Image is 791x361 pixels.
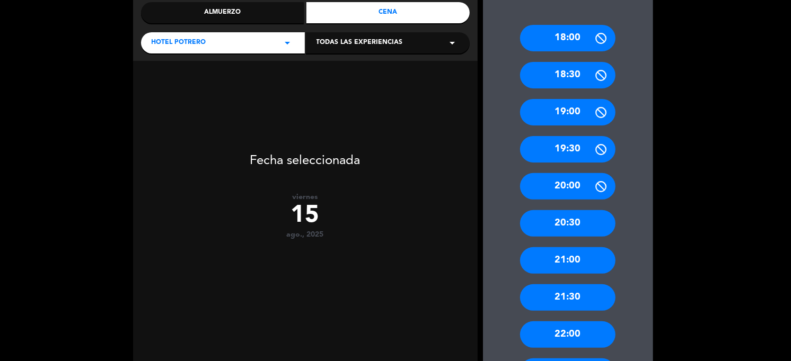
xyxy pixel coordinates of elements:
[520,284,616,311] div: 21:30
[317,38,403,48] span: Todas las experiencias
[520,25,616,51] div: 18:00
[133,230,478,239] div: ago., 2025
[520,173,616,200] div: 20:00
[133,202,478,230] div: 15
[306,2,470,23] div: Cena
[520,210,616,237] div: 20:30
[446,37,459,49] i: arrow_drop_down
[133,138,478,172] div: Fecha seleccionada
[282,37,294,49] i: arrow_drop_down
[520,99,616,125] div: 19:00
[520,247,616,274] div: 21:00
[520,136,616,163] div: 19:30
[133,193,478,202] div: viernes
[141,2,304,23] div: Almuerzo
[520,321,616,348] div: 22:00
[152,38,206,48] span: Hotel Potrero
[520,62,616,88] div: 18:30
